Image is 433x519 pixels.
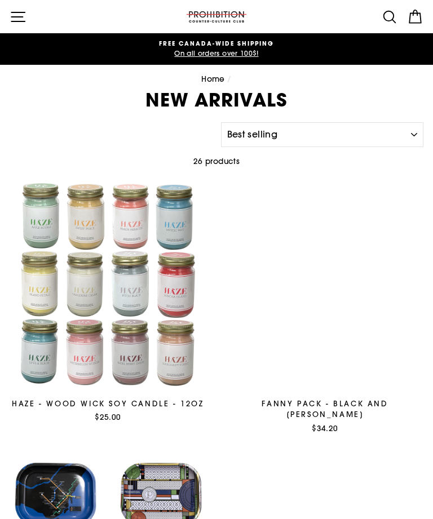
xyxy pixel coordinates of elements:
[6,398,210,409] div: Haze - Wood Wick Soy Candle - 12oz
[10,156,423,168] p: 26 products
[227,74,231,84] span: /
[6,411,210,423] div: $25.00
[10,73,423,86] nav: breadcrumbs
[12,39,421,59] a: FREE CANADA-WIDE SHIPPING On all orders over 100$!
[201,74,224,84] a: Home
[223,423,427,434] div: $34.20
[12,39,421,48] span: FREE CANADA-WIDE SHIPPING
[217,176,433,437] a: FANNY PACK - BLACK AND [PERSON_NAME]$34.20
[185,11,248,23] img: PROHIBITION COUNTER-CULTURE CLUB
[223,398,427,420] div: FANNY PACK - BLACK AND [PERSON_NAME]
[10,91,423,109] h1: NEW ARRIVALS
[12,48,421,59] span: On all orders over 100$!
